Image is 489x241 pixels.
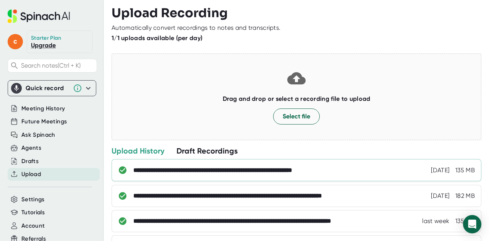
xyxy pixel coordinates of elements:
b: Drag and drop or select a recording file to upload [223,95,371,102]
div: Upload History [112,146,164,156]
button: Select file [273,108,320,125]
div: Starter Plan [31,35,62,42]
button: Meeting History [21,104,65,113]
div: Draft Recordings [176,146,238,156]
button: Tutorials [21,208,45,217]
div: 182 MB [455,192,475,200]
div: Open Intercom Messenger [463,215,481,233]
div: 9/24/2025, 10:14:19 AM [431,167,449,174]
button: Agents [21,144,41,152]
button: Upload [21,170,41,179]
div: Quick record [11,81,93,96]
span: Select file [283,112,310,121]
a: Upgrade [31,42,56,49]
b: 1/1 uploads available (per day) [112,34,202,42]
button: Drafts [21,157,39,166]
button: Account [21,222,45,230]
h3: Upload Recording [112,6,481,20]
div: Automatically convert recordings to notes and transcripts. [112,24,280,32]
span: c [8,34,23,49]
button: Settings [21,195,45,204]
div: 135 MB [455,167,475,174]
div: 135 MB [455,217,475,225]
span: Search notes (Ctrl + K) [21,62,95,69]
div: 9/21/2025, 10:36:31 PM [431,192,449,200]
div: Quick record [26,84,69,92]
div: 9/17/2025, 10:38:34 AM [422,217,449,225]
button: Future Meetings [21,117,67,126]
button: Ask Spinach [21,131,55,139]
